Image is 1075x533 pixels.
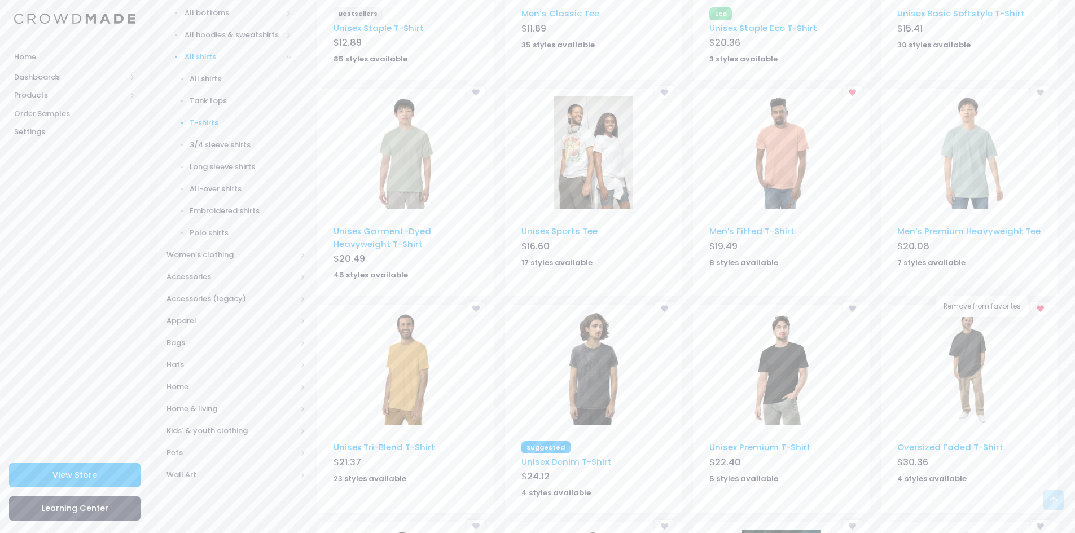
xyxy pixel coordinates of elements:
div: $ [334,36,477,52]
span: Embroidered shirts [190,205,292,217]
a: Learning Center [9,496,141,521]
span: Eco [709,7,732,20]
div: $ [709,36,853,52]
span: Settings [14,126,135,138]
a: 3/4 sleeve shirts [152,134,306,156]
span: View Store [52,469,97,481]
span: Long sleeve shirts [190,161,292,173]
a: Men’s Classic Tee [521,7,599,19]
div: $ [709,456,853,472]
strong: 23 styles available [334,473,406,484]
span: Suggested [521,441,571,453]
span: Bestsellers [334,7,383,20]
a: Unisex Staple Eco T-Shirt [709,22,817,34]
span: Accessories (legacy) [166,293,296,305]
strong: 85 styles available [334,54,407,64]
span: All hoodies & sweatshirts [185,29,283,41]
span: 30.36 [903,456,928,469]
div: $ [897,456,1041,472]
span: Bags [166,337,296,349]
a: Oversized Faded T-Shirt [897,441,1003,453]
a: Embroidered shirts [152,200,306,222]
strong: 30 styles available [897,39,971,50]
strong: 45 styles available [334,270,408,280]
span: Order Samples [14,108,135,120]
span: 3/4 sleeve shirts [190,139,292,151]
span: 12.89 [339,36,362,49]
span: Apparel [166,315,296,327]
strong: 17 styles available [521,257,593,268]
span: Tank tops [190,95,292,107]
span: Polo shirts [190,227,292,239]
span: 20.36 [715,36,740,49]
span: 20.08 [903,240,929,253]
div: $ [334,252,477,268]
span: Accessories [166,271,296,283]
span: All bottoms [185,7,283,19]
a: All shirts [152,68,306,90]
strong: 7 styles available [897,257,966,268]
span: 19.49 [715,240,738,253]
a: Long sleeve shirts [152,156,306,178]
img: Logo [14,14,135,24]
div: $ [897,240,1041,256]
strong: 35 styles available [521,39,595,50]
strong: 8 styles available [709,257,778,268]
a: Unisex Basic Softstyle T-Shirt [897,7,1025,19]
span: Products [14,90,126,101]
div: $ [521,240,665,256]
a: Men's Fitted T-Shirt [709,225,795,237]
span: T-shirts [190,117,292,129]
strong: 4 styles available [521,487,591,498]
span: Home & living [166,403,296,415]
span: 21.37 [339,456,361,469]
a: All-over shirts [152,178,306,200]
a: Unisex Tri-Blend T-Shirt [334,441,435,453]
span: 11.69 [527,22,546,35]
a: Unisex Garment-Dyed Heavyweight T-Shirt [334,225,431,249]
span: Kids' & youth clothing [166,425,296,437]
strong: 3 styles available [709,54,778,64]
div: $ [521,22,665,38]
span: Wall Art [166,469,296,481]
span: 24.12 [527,470,550,483]
strong: 5 styles available [709,473,778,484]
a: Polo shirts [152,222,306,244]
span: Dashboards [14,72,126,83]
span: Home [14,51,135,63]
a: Unisex Sports Tee [521,225,598,237]
div: $ [334,456,477,472]
span: Learning Center [42,503,108,514]
a: Unisex Staple T-Shirt [334,22,424,34]
div: Remove from favorites [936,296,1028,317]
a: T-shirts [152,112,306,134]
span: Home [166,381,296,393]
a: Unisex Denim T-Shirt [521,456,612,468]
span: Women's clothing [166,249,296,261]
span: 20.49 [339,252,365,265]
span: Pets [166,447,296,459]
a: View Store [9,463,141,487]
span: All shirts [190,73,292,85]
a: Men's Premium Heavyweight Tee [897,225,1041,237]
span: All shirts [185,51,283,63]
div: $ [897,22,1041,38]
a: Unisex Premium T-Shirt [709,441,811,453]
span: All-over shirts [190,183,292,195]
div: $ [709,240,853,256]
div: $ [521,470,665,486]
strong: 4 styles available [897,473,967,484]
span: 22.40 [715,456,741,469]
a: Tank tops [152,90,306,112]
span: Hats [166,359,296,371]
span: 15.41 [903,22,923,35]
span: 16.60 [527,240,550,253]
